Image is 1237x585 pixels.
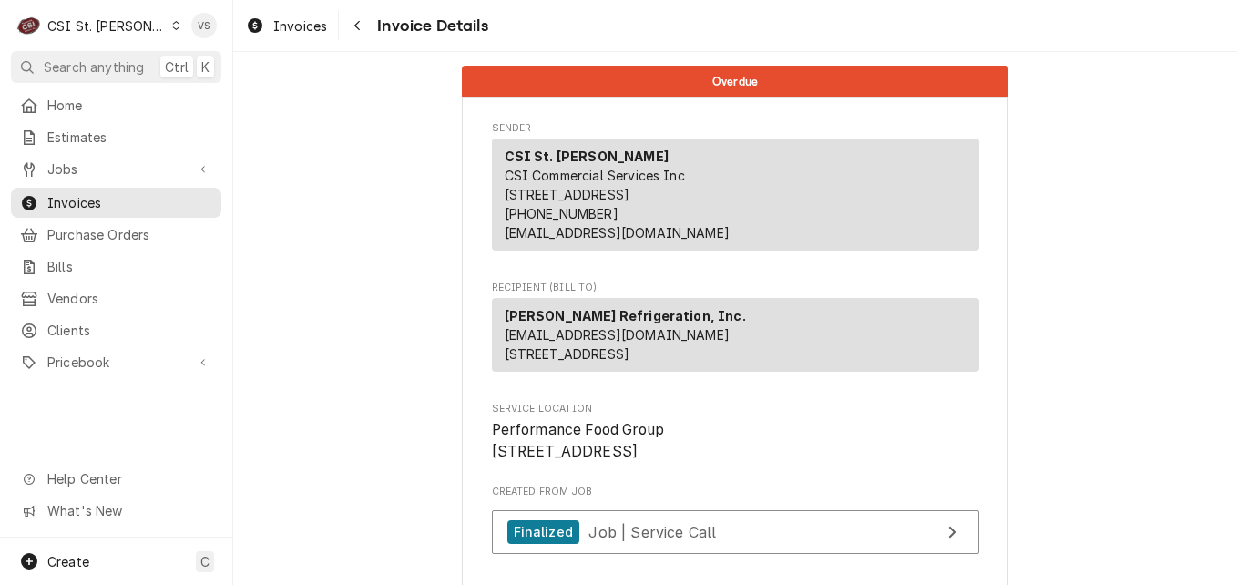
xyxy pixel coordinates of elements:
[492,281,979,380] div: Invoice Recipient
[11,315,221,345] a: Clients
[492,421,665,460] span: Performance Food Group [STREET_ADDRESS]
[201,57,210,77] span: K
[492,510,979,555] a: View Job
[507,520,579,545] div: Finalized
[191,13,217,38] div: Vicky Stuesse's Avatar
[47,289,212,308] span: Vendors
[505,206,618,221] a: [PHONE_NUMBER]
[47,96,212,115] span: Home
[47,353,185,372] span: Pricebook
[492,139,979,251] div: Sender
[47,128,212,147] span: Estimates
[11,51,221,83] button: Search anythingCtrlK
[47,257,212,276] span: Bills
[273,16,327,36] span: Invoices
[47,321,212,340] span: Clients
[492,281,979,295] span: Recipient (Bill To)
[492,485,979,499] span: Created From Job
[11,283,221,313] a: Vendors
[462,66,1008,97] div: Status
[505,308,746,323] strong: [PERSON_NAME] Refrigeration, Inc.
[47,159,185,179] span: Jobs
[492,139,979,258] div: Sender
[342,11,372,40] button: Navigate back
[11,347,221,377] a: Go to Pricebook
[16,13,42,38] div: C
[492,402,979,463] div: Service Location
[47,225,212,244] span: Purchase Orders
[47,469,210,488] span: Help Center
[47,501,210,520] span: What's New
[505,149,669,164] strong: CSI St. [PERSON_NAME]
[165,57,189,77] span: Ctrl
[492,485,979,563] div: Created From Job
[47,193,212,212] span: Invoices
[11,251,221,282] a: Bills
[712,76,758,87] span: Overdue
[588,522,716,540] span: Job | Service Call
[492,402,979,416] span: Service Location
[492,419,979,462] span: Service Location
[11,496,221,526] a: Go to What's New
[492,298,979,372] div: Recipient (Bill To)
[239,11,334,41] a: Invoices
[47,16,166,36] div: CSI St. [PERSON_NAME]
[191,13,217,38] div: VS
[11,464,221,494] a: Go to Help Center
[505,225,730,241] a: [EMAIL_ADDRESS][DOMAIN_NAME]
[372,14,487,38] span: Invoice Details
[492,298,979,379] div: Recipient (Bill To)
[492,121,979,136] span: Sender
[11,90,221,120] a: Home
[11,188,221,218] a: Invoices
[200,552,210,571] span: C
[492,121,979,259] div: Invoice Sender
[11,220,221,250] a: Purchase Orders
[11,154,221,184] a: Go to Jobs
[505,327,730,362] span: [EMAIL_ADDRESS][DOMAIN_NAME] [STREET_ADDRESS]
[47,554,89,570] span: Create
[16,13,42,38] div: CSI St. Louis's Avatar
[505,168,685,202] span: CSI Commercial Services Inc [STREET_ADDRESS]
[11,122,221,152] a: Estimates
[44,57,144,77] span: Search anything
